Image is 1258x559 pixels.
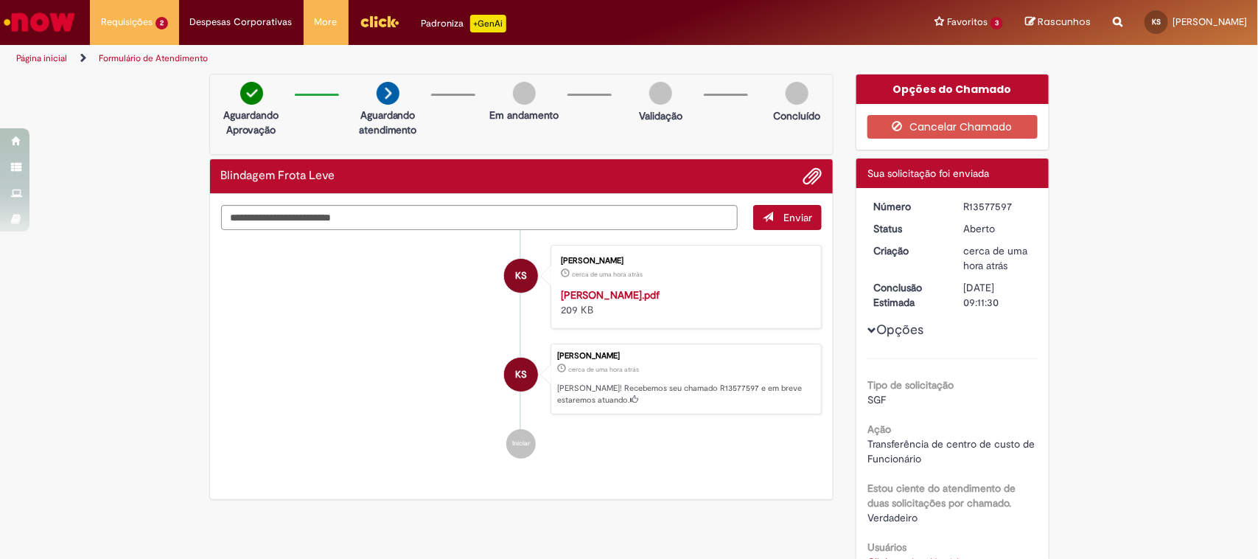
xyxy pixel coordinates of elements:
[221,205,738,231] textarea: Digite sua mensagem aqui...
[515,258,527,294] span: KS
[867,115,1038,139] button: Cancelar Chamado
[786,82,808,105] img: img-circle-grey.png
[16,52,67,64] a: Página inicial
[867,423,891,436] b: Ação
[1,7,77,37] img: ServiceNow
[964,244,1028,272] span: cerca de uma hora atrás
[221,230,822,473] ul: Histórico de tíquete
[221,170,335,183] h2: Blindagem Frota Leve Histórico de tíquete
[803,167,822,186] button: Adicionar anexos
[867,482,1016,510] b: Estou ciente do atendimento de duas solicitações por chamado.
[862,243,953,258] dt: Criação
[561,257,806,265] div: [PERSON_NAME]
[11,45,828,72] ul: Trilhas de página
[964,280,1032,310] div: [DATE] 09:11:30
[99,52,208,64] a: Formulário de Atendimento
[867,167,989,180] span: Sua solicitação foi enviada
[568,365,639,374] time: 29/09/2025 15:11:22
[856,74,1049,104] div: Opções do Chamado
[504,358,538,392] div: Karoliny Dos Santos
[1152,17,1161,27] span: KS
[422,15,506,32] div: Padroniza
[639,108,682,123] p: Validação
[964,199,1032,214] div: R13577597
[1038,15,1091,29] span: Rascunhos
[470,15,506,32] p: +GenAi
[557,352,814,361] div: [PERSON_NAME]
[862,199,953,214] dt: Número
[561,288,806,317] div: 209 KB
[572,270,643,279] time: 29/09/2025 15:11:11
[568,365,639,374] span: cerca de uma hora atrás
[964,221,1032,236] div: Aberto
[377,82,399,105] img: arrow-next.png
[515,357,527,392] span: KS
[572,270,643,279] span: cerca de uma hora atrás
[190,15,293,29] span: Despesas Corporativas
[862,280,953,310] dt: Conclusão Estimada
[862,221,953,236] dt: Status
[867,511,918,524] span: Verdadeiro
[216,108,287,137] p: Aguardando Aprovação
[155,17,168,29] span: 2
[513,82,536,105] img: img-circle-grey.png
[773,108,820,123] p: Concluído
[964,243,1032,273] div: 29/09/2025 15:11:22
[783,211,812,224] span: Enviar
[561,288,660,302] a: [PERSON_NAME].pdf
[867,393,886,406] span: SGF
[867,541,906,554] b: Usuários
[649,82,672,105] img: img-circle-grey.png
[240,82,263,105] img: check-circle-green.png
[489,108,559,122] p: Em andamento
[990,17,1003,29] span: 3
[504,259,538,293] div: Karoliny Dos Santos
[221,344,822,414] li: Karoliny Dos Santos
[1025,15,1091,29] a: Rascunhos
[753,205,822,230] button: Enviar
[964,244,1028,272] time: 29/09/2025 15:11:22
[947,15,988,29] span: Favoritos
[1173,15,1247,28] span: [PERSON_NAME]
[315,15,338,29] span: More
[557,383,814,406] p: [PERSON_NAME]! Recebemos seu chamado R13577597 e em breve estaremos atuando.
[867,437,1038,465] span: Transferência de centro de custo de Funcionário
[867,378,954,392] b: Tipo de solicitação
[352,108,424,137] p: Aguardando atendimento
[101,15,153,29] span: Requisições
[360,10,399,32] img: click_logo_yellow_360x200.png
